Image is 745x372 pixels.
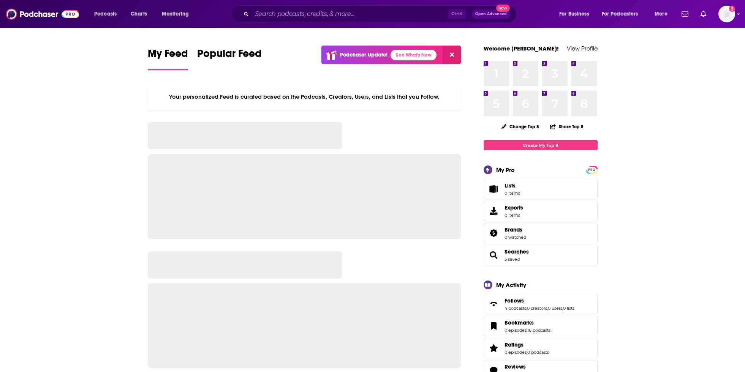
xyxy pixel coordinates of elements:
[550,119,584,134] button: Share Top 8
[655,9,667,19] span: More
[484,223,598,243] span: Brands
[486,343,501,353] a: Ratings
[448,9,466,19] span: Ctrl K
[563,306,574,311] a: 0 lists
[148,47,188,70] a: My Feed
[587,167,596,173] span: PRO
[527,306,547,311] a: 0 creators
[597,8,649,20] button: open menu
[505,204,523,211] span: Exports
[547,306,548,311] span: ,
[486,206,501,216] span: Exports
[486,299,501,309] a: Follows
[505,182,520,189] span: Lists
[505,226,522,233] span: Brands
[391,50,437,60] a: See What's New
[527,328,550,333] a: 16 podcasts
[526,306,527,311] span: ,
[252,8,448,20] input: Search podcasts, credits, & more...
[718,6,735,22] img: User Profile
[505,363,526,370] span: Reviews
[484,245,598,265] span: Searches
[484,179,598,199] a: Lists
[496,166,515,173] div: My Pro
[340,52,388,58] p: Podchaser Update!
[497,122,544,131] button: Change Top 8
[94,9,117,19] span: Podcasts
[484,316,598,336] span: Bookmarks
[527,328,527,333] span: ,
[505,363,549,370] a: Reviews
[505,182,516,189] span: Lists
[505,213,523,218] span: 0 items
[505,191,520,196] span: 0 items
[197,47,262,65] span: Popular Feed
[505,328,527,333] a: 0 episodes
[505,235,526,240] a: 0 watched
[131,9,147,19] span: Charts
[475,12,507,16] span: Open Advanced
[505,319,550,326] a: Bookmarks
[698,8,709,20] a: Show notifications dropdown
[484,140,598,150] a: Create My Top 8
[718,6,735,22] button: Show profile menu
[527,350,527,355] span: ,
[126,8,152,20] a: Charts
[505,257,520,262] a: 3 saved
[505,248,529,255] a: Searches
[505,297,574,304] a: Follows
[496,281,526,288] div: My Activity
[562,306,563,311] span: ,
[554,8,599,20] button: open menu
[729,6,735,12] svg: Add a profile image
[649,8,677,20] button: open menu
[602,9,638,19] span: For Podcasters
[505,297,524,304] span: Follows
[505,226,526,233] a: Brands
[559,9,589,19] span: For Business
[505,341,549,348] a: Ratings
[505,306,526,311] a: 4 podcasts
[484,294,598,314] span: Follows
[679,8,691,20] a: Show notifications dropdown
[505,341,524,348] span: Ratings
[486,321,501,331] a: Bookmarks
[148,47,188,65] span: My Feed
[238,5,524,23] div: Search podcasts, credits, & more...
[505,350,527,355] a: 0 episodes
[472,9,510,19] button: Open AdvancedNew
[496,5,510,12] span: New
[6,7,79,21] img: Podchaser - Follow, Share and Rate Podcasts
[505,319,534,326] span: Bookmarks
[484,45,559,52] a: Welcome [PERSON_NAME]!
[484,338,598,358] span: Ratings
[567,45,598,52] a: View Profile
[148,84,461,110] div: Your personalized Feed is curated based on the Podcasts, Creators, Users, and Lists that you Follow.
[587,167,596,172] a: PRO
[197,47,262,70] a: Popular Feed
[486,184,501,194] span: Lists
[162,9,189,19] span: Monitoring
[486,228,501,238] a: Brands
[718,6,735,22] span: Logged in as sbisang
[157,8,199,20] button: open menu
[484,201,598,221] a: Exports
[527,350,549,355] a: 0 podcasts
[486,250,501,260] a: Searches
[548,306,562,311] a: 0 users
[89,8,127,20] button: open menu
